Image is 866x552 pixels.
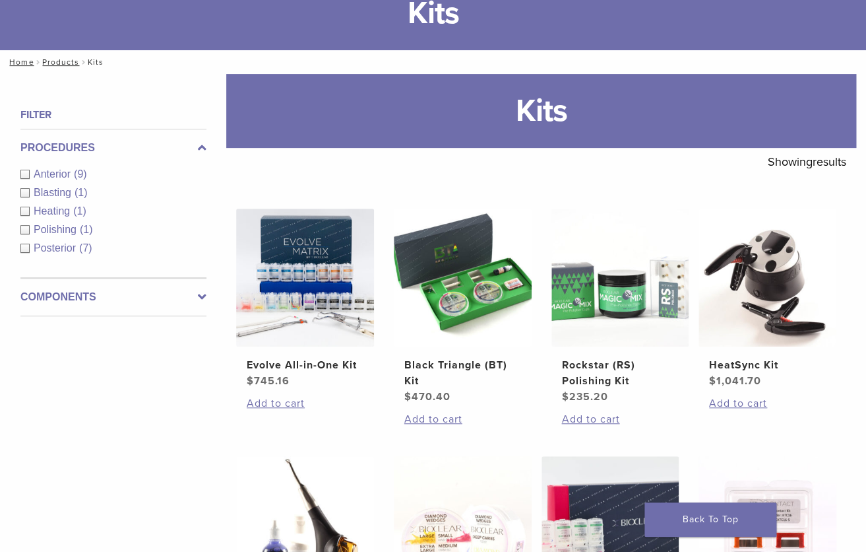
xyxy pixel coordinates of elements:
h2: Evolve All-in-One Kit [247,357,363,373]
span: (9) [74,168,87,180]
img: Rockstar (RS) Polishing Kit [551,209,689,347]
h2: Black Triangle (BT) Kit [404,357,521,389]
a: HeatSync KitHeatSync Kit $1,041.70 [698,209,836,389]
img: Evolve All-in-One Kit [236,209,374,347]
img: Black Triangle (BT) Kit [394,209,532,347]
h2: HeatSync Kit [709,357,826,373]
span: (7) [79,242,92,254]
span: (1) [75,187,88,198]
bdi: 470.40 [404,390,450,403]
a: Products [42,57,79,67]
span: / [79,59,88,65]
h1: Kits [226,74,856,148]
label: Procedures [20,140,206,156]
a: Home [5,57,34,67]
span: $ [709,374,716,388]
span: (1) [73,205,86,217]
label: Components [20,289,206,305]
a: Add to cart: “Rockstar (RS) Polishing Kit” [561,411,678,427]
h4: Filter [20,107,206,123]
h2: Rockstar (RS) Polishing Kit [561,357,678,389]
a: Black Triangle (BT) KitBlack Triangle (BT) Kit $470.40 [394,209,532,405]
a: Evolve All-in-One KitEvolve All-in-One Kit $745.16 [236,209,374,389]
bdi: 235.20 [561,390,607,403]
span: (1) [80,224,93,235]
span: Blasting [34,187,75,198]
span: Heating [34,205,73,217]
span: / [34,59,42,65]
a: Back To Top [644,502,776,537]
a: Rockstar (RS) Polishing KitRockstar (RS) Polishing Kit $235.20 [551,209,689,405]
a: Add to cart: “Black Triangle (BT) Kit” [404,411,521,427]
bdi: 1,041.70 [709,374,761,388]
bdi: 745.16 [247,374,290,388]
a: Add to cart: “HeatSync Kit” [709,396,826,411]
span: Posterior [34,242,79,254]
a: Add to cart: “Evolve All-in-One Kit” [247,396,363,411]
span: $ [561,390,569,403]
p: Showing results [768,148,846,176]
span: Anterior [34,168,74,180]
img: HeatSync Kit [698,209,836,347]
span: $ [404,390,412,403]
span: $ [247,374,254,388]
span: Polishing [34,224,80,235]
